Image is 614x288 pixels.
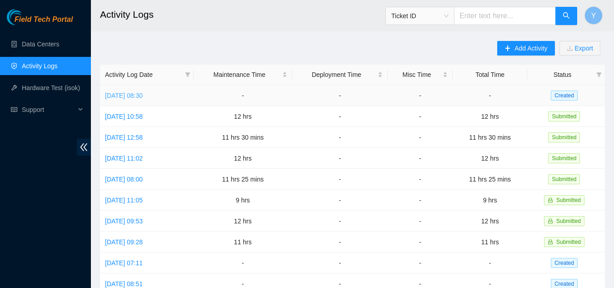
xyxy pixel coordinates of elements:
span: plus [504,45,511,52]
a: [DATE] 09:53 [105,217,143,225]
button: Y [584,6,603,25]
span: Support [22,101,75,119]
span: lock [548,218,553,224]
a: [DATE] 08:00 [105,176,143,183]
span: Add Activity [514,43,547,53]
span: filter [183,68,192,81]
td: 12 hrs [453,211,527,232]
td: 12 hrs [453,106,527,127]
a: [DATE] 07:11 [105,259,143,267]
a: Data Centers [22,40,59,48]
td: - [388,148,453,169]
td: - [388,190,453,211]
span: search [563,12,570,20]
button: search [555,7,577,25]
td: - [453,253,527,273]
td: - [292,190,388,211]
a: [DATE] 12:58 [105,134,143,141]
td: - [388,169,453,190]
td: 11 hrs 25 mins [453,169,527,190]
span: Submitted [556,239,581,245]
td: 12 hrs [194,148,293,169]
input: Enter text here... [454,7,556,25]
a: [DATE] 09:28 [105,238,143,246]
td: 11 hrs [194,232,293,253]
td: - [388,127,453,148]
span: read [11,106,17,113]
span: Created [551,258,578,268]
td: - [292,169,388,190]
td: 12 hrs [194,106,293,127]
a: [DATE] 10:58 [105,113,143,120]
span: Submitted [548,132,580,142]
span: double-left [77,139,91,156]
td: - [388,232,453,253]
span: Activity Log Date [105,70,181,80]
img: Akamai Technologies [7,9,46,25]
td: 11 hrs 30 mins [194,127,293,148]
td: 11 hrs 25 mins [194,169,293,190]
a: Hardware Test (isok) [22,84,80,91]
span: Field Tech Portal [15,15,73,24]
td: - [388,106,453,127]
span: Submitted [548,174,580,184]
td: - [388,253,453,273]
th: Total Time [453,65,527,85]
span: Submitted [548,153,580,163]
td: - [292,148,388,169]
button: downloadExport [559,41,600,56]
span: Created [551,91,578,101]
td: - [194,253,293,273]
td: 9 hrs [194,190,293,211]
span: Ticket ID [391,9,449,23]
span: Submitted [556,197,581,203]
td: 11 hrs 30 mins [453,127,527,148]
td: 12 hrs [453,148,527,169]
a: [DATE] 11:02 [105,155,143,162]
span: Submitted [556,218,581,224]
td: - [388,85,453,106]
td: - [292,85,388,106]
td: - [453,85,527,106]
span: filter [594,68,604,81]
span: filter [596,72,602,77]
td: 12 hrs [194,211,293,232]
a: [DATE] 08:51 [105,280,143,288]
td: - [194,85,293,106]
a: Akamai TechnologiesField Tech Portal [7,16,73,28]
a: [DATE] 08:30 [105,92,143,99]
td: - [292,211,388,232]
span: filter [185,72,190,77]
span: Status [532,70,593,80]
td: - [292,127,388,148]
td: - [292,106,388,127]
td: - [292,232,388,253]
a: [DATE] 11:05 [105,197,143,204]
button: plusAdd Activity [497,41,554,56]
span: lock [548,197,553,203]
a: Activity Logs [22,62,58,70]
span: Submitted [548,111,580,121]
td: 9 hrs [453,190,527,211]
span: lock [548,239,553,245]
span: Y [591,10,596,21]
td: - [292,253,388,273]
td: 11 hrs [453,232,527,253]
td: - [388,211,453,232]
